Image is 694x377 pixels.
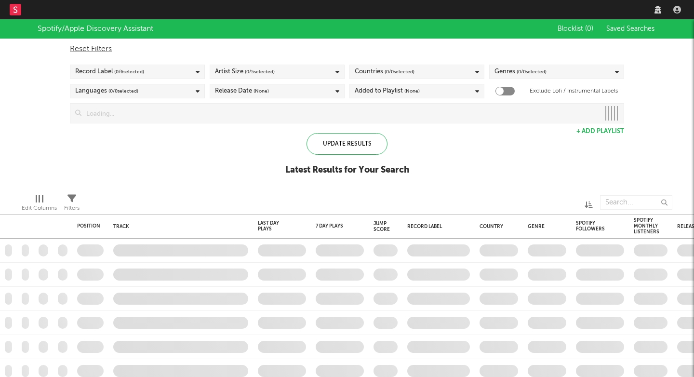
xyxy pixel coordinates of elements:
div: 7 Day Plays [316,223,349,229]
div: Jump Score [374,221,390,232]
div: Record Label [407,224,465,229]
span: (None) [254,85,269,97]
span: ( 0 ) [585,26,593,32]
div: Spotify/Apple Discovery Assistant [38,23,153,35]
div: Release Date [215,85,269,97]
button: + Add Playlist [576,128,624,135]
button: Saved Searches [603,25,656,33]
label: Exclude Lofi / Instrumental Labels [530,85,618,97]
div: Reset Filters [70,43,624,55]
div: Position [77,223,100,229]
div: Track [113,224,243,229]
div: Country [480,224,513,229]
div: Record Label [75,66,144,78]
div: Filters [64,202,80,214]
div: Edit Columns [22,190,57,218]
span: ( 0 / 5 selected) [245,66,275,78]
div: Countries [355,66,414,78]
div: Artist Size [215,66,275,78]
div: Genre [528,224,561,229]
input: Loading... [81,104,600,123]
span: ( 0 / 6 selected) [114,66,144,78]
span: Saved Searches [606,26,656,32]
div: Added to Playlist [355,85,420,97]
div: Filters [64,190,80,218]
div: Spotify Monthly Listeners [634,217,659,235]
span: ( 0 / 0 selected) [517,66,547,78]
div: Languages [75,85,138,97]
div: Update Results [307,133,387,155]
div: Edit Columns [22,202,57,214]
input: Search... [600,195,672,210]
span: ( 0 / 0 selected) [108,85,138,97]
div: Spotify Followers [576,220,610,232]
span: Blocklist [558,26,593,32]
span: (None) [404,85,420,97]
div: Genres [494,66,547,78]
div: Last Day Plays [258,220,292,232]
div: Latest Results for Your Search [285,164,409,176]
span: ( 0 / 0 selected) [385,66,414,78]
